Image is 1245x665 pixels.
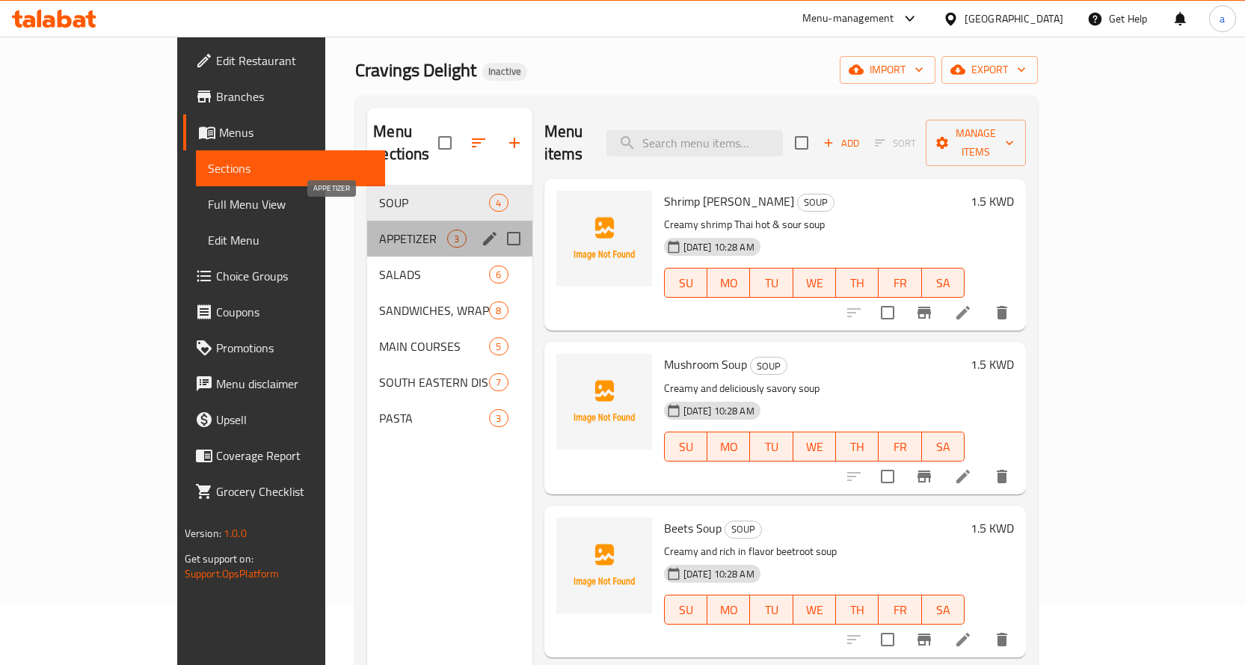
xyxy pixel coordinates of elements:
[183,474,385,509] a: Grocery Checklist
[922,595,965,625] button: SA
[879,268,921,298] button: FR
[367,400,532,436] div: PASTA3
[556,518,652,613] img: Beets Soup
[821,135,861,152] span: Add
[196,186,385,222] a: Full Menu View
[971,518,1014,539] h6: 1.5 KWD
[750,595,793,625] button: TU
[183,438,385,474] a: Coverage Report
[671,599,701,621] span: SU
[842,436,873,458] span: TH
[725,521,762,539] div: SOUP
[984,295,1020,331] button: delete
[208,159,373,177] span: Sections
[799,436,830,458] span: WE
[379,266,489,284] span: SALADS
[756,599,787,621] span: TU
[836,268,879,298] button: TH
[677,240,760,254] span: [DATE] 10:28 AM
[664,215,965,234] p: Creamy shrimp Thai hot & sour soup
[429,127,461,159] span: Select all sections
[183,79,385,114] a: Branches
[489,373,508,391] div: items
[367,292,532,328] div: SANDWICHES, WRAPS & BURGERS8
[489,301,508,319] div: items
[183,294,385,330] a: Coupons
[379,409,489,427] span: PASTA
[954,468,972,485] a: Edit menu item
[379,337,489,355] span: MAIN COURSES
[707,595,750,625] button: MO
[664,432,707,462] button: SU
[906,459,942,494] button: Branch-specific-item
[938,124,1014,162] span: Manage items
[196,150,385,186] a: Sections
[490,196,507,210] span: 4
[482,65,527,78] span: Inactive
[664,190,794,212] span: Shrimp [PERSON_NAME]
[479,227,501,250] button: edit
[971,191,1014,212] h6: 1.5 KWD
[379,230,447,248] span: APPETIZER
[216,447,373,465] span: Coverage Report
[842,272,873,294] span: TH
[954,304,972,322] a: Edit menu item
[461,125,497,161] span: Sort sections
[836,432,879,462] button: TH
[367,185,532,221] div: SOUP4
[799,272,830,294] span: WE
[1220,10,1225,27] span: a
[922,268,965,298] button: SA
[489,266,508,284] div: items
[798,194,834,211] span: SOUP
[928,436,959,458] span: SA
[448,232,465,246] span: 3
[185,524,221,543] span: Version:
[544,120,589,165] h2: Menu items
[922,432,965,462] button: SA
[756,272,787,294] span: TU
[906,622,942,658] button: Branch-specific-item
[490,304,507,318] span: 8
[756,436,787,458] span: TU
[879,595,921,625] button: FR
[183,114,385,150] a: Menus
[208,195,373,213] span: Full Menu View
[367,221,532,257] div: APPETIZER3edit
[797,194,834,212] div: SOUP
[367,257,532,292] div: SALADS6
[196,222,385,258] a: Edit Menu
[751,358,787,375] span: SOUP
[379,194,489,212] span: SOUP
[865,132,926,155] span: Select section first
[793,432,836,462] button: WE
[707,432,750,462] button: MO
[490,411,507,426] span: 3
[367,179,532,442] nav: Menu sections
[793,595,836,625] button: WE
[183,366,385,402] a: Menu disclaimer
[786,127,817,159] span: Select section
[216,411,373,429] span: Upsell
[664,353,747,376] span: Mushroom Soup
[183,330,385,366] a: Promotions
[941,56,1038,84] button: export
[208,231,373,249] span: Edit Menu
[965,10,1063,27] div: [GEOGRAPHIC_DATA]
[872,461,903,492] span: Select to update
[713,436,744,458] span: MO
[928,599,959,621] span: SA
[664,517,722,539] span: Beets Soup
[840,56,935,84] button: import
[216,88,373,105] span: Branches
[447,230,466,248] div: items
[885,599,915,621] span: FR
[183,258,385,294] a: Choice Groups
[490,376,507,390] span: 7
[367,364,532,400] div: SOUTH EASTERN DISH7
[216,267,373,285] span: Choice Groups
[802,10,894,28] div: Menu-management
[664,379,965,398] p: Creamy and deliciously savory soup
